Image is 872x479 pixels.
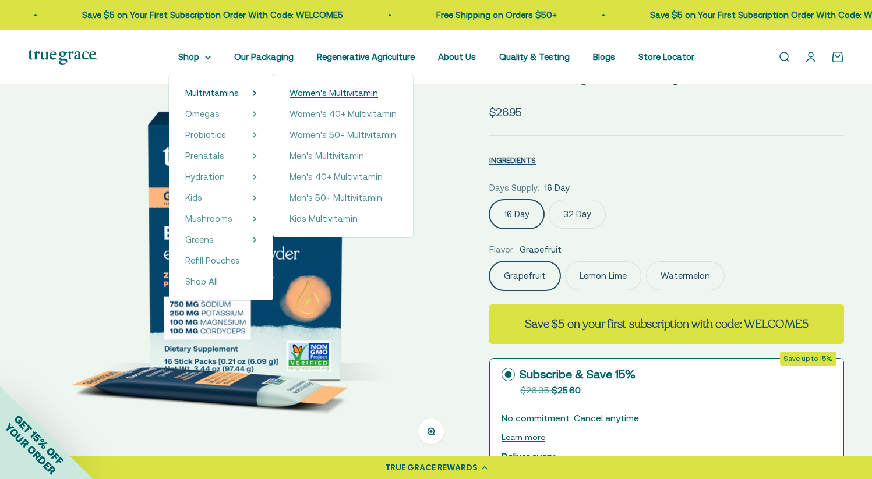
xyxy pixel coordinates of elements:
span: Shop All [185,276,218,286]
span: Men's 50+ Multivitamin [290,193,382,203]
a: Multivitamins [185,86,239,100]
a: Shop All [185,275,257,289]
summary: Prenatals [185,149,257,163]
span: YOUR ORDER [2,421,58,477]
span: Men's Multivitamin [290,151,364,161]
a: Men's Multivitamin [290,149,397,163]
summary: Mushrooms [185,212,257,226]
legend: Days Supply: [489,181,539,195]
span: Greens [185,235,214,244]
summary: Omegas [185,107,257,121]
a: Prenatals [185,149,224,163]
a: Women's 40+ Multivitamin [290,107,397,121]
a: Mushrooms [185,212,232,226]
sale-price: $26.95 [489,104,522,121]
span: Kids Multivitamin [290,214,358,223]
span: INGREDIENTS [489,156,536,165]
span: Multivitamins [185,88,239,98]
span: Men's 40+ Multivitamin [290,172,383,182]
span: 16 Day [544,181,570,195]
span: Prenatals [185,151,224,161]
span: Refill Pouches [185,256,240,265]
img: ElectroMag™ [28,29,461,462]
a: Blogs [593,52,615,62]
span: Women's 40+ Multivitamin [290,109,397,119]
div: TRUE GRACE REWARDS [385,462,478,474]
a: Men's 50+ Multivitamin [290,191,397,205]
summary: Multivitamins [185,86,257,100]
span: Kids [185,193,202,203]
span: Probiotics [185,130,226,140]
span: GET 15% OFF [12,413,66,467]
summary: Probiotics [185,128,257,142]
a: Kids Multivitamin [290,212,397,226]
a: Our Packaging [234,52,294,62]
a: Probiotics [185,128,226,142]
a: About Us [438,52,476,62]
legend: Flavor: [489,243,515,257]
a: Free Shipping on Orders $50+ [433,10,553,20]
strong: Save $5 on your first subscription with code: WELCOME5 [525,316,808,332]
a: Quality & Testing [499,52,570,62]
a: Kids [185,191,202,205]
a: Refill Pouches [185,254,257,268]
summary: Kids [185,191,257,205]
span: Grapefruit [520,243,562,257]
p: Save $5 on Your First Subscription Order With Code: WELCOME5 [79,8,340,22]
a: Hydration [185,170,225,184]
span: Mushrooms [185,214,232,223]
summary: Shop [178,50,211,64]
button: INGREDIENTS [489,153,536,167]
span: Women's Multivitamin [290,88,378,98]
a: Regenerative Agriculture [317,52,415,62]
a: Men's 40+ Multivitamin [290,170,397,184]
a: Omegas [185,107,220,121]
a: Greens [185,233,214,247]
span: Hydration [185,172,225,182]
a: Women's 50+ Multivitamin [290,128,397,142]
summary: Hydration [185,170,257,184]
a: Store Locator [638,52,694,62]
span: Women's 50+ Multivitamin [290,130,396,140]
summary: Greens [185,233,257,247]
a: Women's Multivitamin [290,86,397,100]
span: Omegas [185,109,220,119]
